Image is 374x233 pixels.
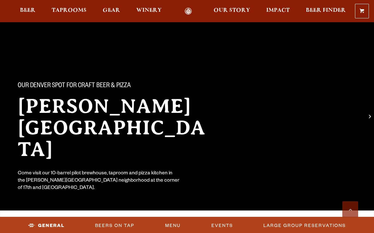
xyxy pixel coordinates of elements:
[103,8,120,13] span: Gear
[136,8,162,13] span: Winery
[209,218,235,233] a: Events
[163,218,183,233] a: Menu
[261,218,348,233] a: Large Group Reservations
[48,8,91,15] a: Taprooms
[302,8,350,15] a: Beer Finder
[266,8,290,13] span: Impact
[52,8,87,13] span: Taprooms
[214,8,250,13] span: Our Story
[93,218,137,233] a: Beers On Tap
[18,95,216,160] h2: [PERSON_NAME][GEOGRAPHIC_DATA]
[26,218,67,233] a: General
[342,201,358,217] a: Scroll to top
[176,8,200,15] a: Odell Home
[262,8,294,15] a: Impact
[132,8,166,15] a: Winery
[18,82,131,90] span: Our Denver spot for craft beer & pizza
[16,8,40,15] a: Beer
[99,8,124,15] a: Gear
[20,8,35,13] span: Beer
[210,8,254,15] a: Our Story
[18,170,180,192] div: Come visit our 10-barrel pilot brewhouse, taproom and pizza kitchen in the [PERSON_NAME][GEOGRAPH...
[306,8,346,13] span: Beer Finder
